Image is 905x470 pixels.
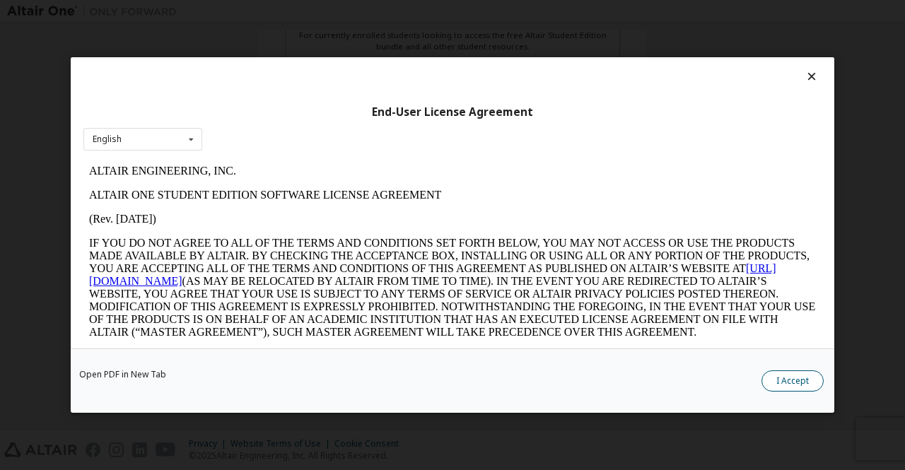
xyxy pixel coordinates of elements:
p: IF YOU DO NOT AGREE TO ALL OF THE TERMS AND CONDITIONS SET FORTH BELOW, YOU MAY NOT ACCESS OR USE... [6,78,732,180]
div: End-User License Agreement [83,105,822,119]
p: (Rev. [DATE]) [6,54,732,66]
div: English [93,135,122,143]
p: ALTAIR ENGINEERING, INC. [6,6,732,18]
p: This Altair One Student Edition Software License Agreement (“Agreement”) is between Altair Engine... [6,191,732,242]
p: ALTAIR ONE STUDENT EDITION SOFTWARE LICENSE AGREEMENT [6,30,732,42]
a: [URL][DOMAIN_NAME] [6,103,693,128]
button: I Accept [761,370,824,392]
a: Open PDF in New Tab [79,370,166,379]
